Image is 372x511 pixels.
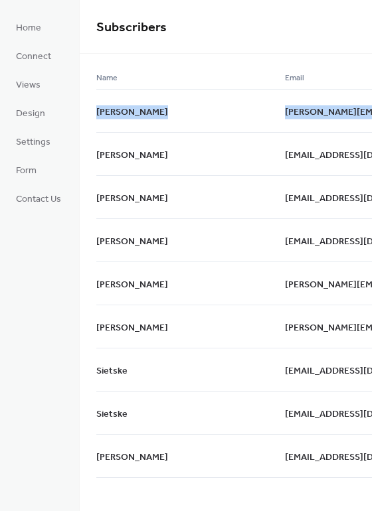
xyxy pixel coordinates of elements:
[16,164,37,178] span: Form
[96,105,168,119] span: [PERSON_NAME]
[96,191,168,205] span: [PERSON_NAME]
[8,73,48,95] a: Views
[16,192,61,206] span: Contact Us
[96,364,128,378] span: Sietske
[96,321,168,334] span: [PERSON_NAME]
[16,21,41,35] span: Home
[16,107,45,121] span: Design
[8,130,58,152] a: Settings
[96,234,168,248] span: [PERSON_NAME]
[285,71,304,85] span: Email
[8,187,69,209] a: Contact Us
[96,15,167,40] span: Subscribers
[16,135,50,149] span: Settings
[96,71,118,85] span: Name
[8,102,53,123] a: Design
[16,50,51,64] span: Connect
[16,78,41,92] span: Views
[96,148,168,162] span: [PERSON_NAME]
[96,450,168,464] span: [PERSON_NAME]
[96,407,128,421] span: Sietske
[96,277,168,291] span: [PERSON_NAME]
[8,16,49,38] a: Home
[8,159,45,181] a: Form
[8,44,59,66] a: Connect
